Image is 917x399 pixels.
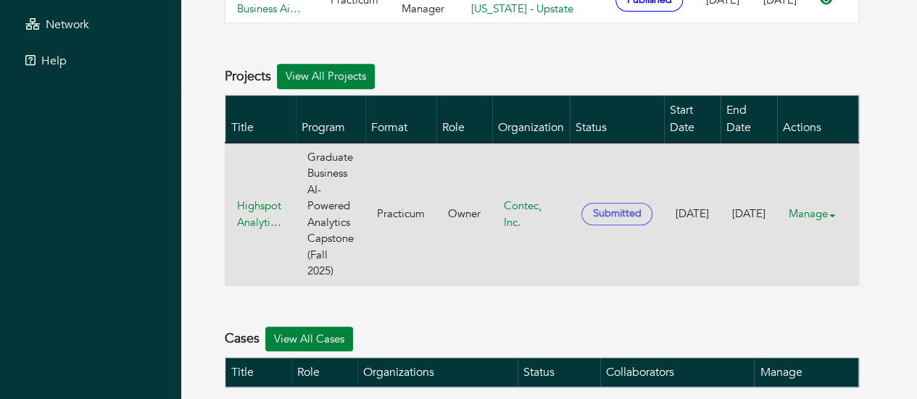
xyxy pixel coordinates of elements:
th: Title [225,358,292,387]
td: Practicum [365,143,436,286]
th: Program [296,95,365,143]
td: [DATE] [721,143,777,286]
a: Help [4,46,178,75]
span: Help [41,53,67,69]
th: Actions [777,95,859,143]
h4: Projects [225,69,271,85]
span: Submitted [581,203,652,225]
a: Manage [789,200,847,228]
a: View All Cases [265,327,353,352]
th: Start Date [664,95,721,143]
th: Format [365,95,436,143]
td: Owner [436,143,492,286]
h4: Cases [225,331,260,347]
th: Title [225,95,296,143]
td: Graduate Business AI-Powered Analytics Capstone (Fall 2025) [296,143,365,286]
th: Organization [492,95,570,143]
span: Network [46,17,89,33]
a: Highspot Analytics & Adoption Initiative [237,198,284,230]
th: End Date [721,95,777,143]
td: [DATE] [664,143,721,286]
th: Collaborators [600,358,755,387]
th: Status [570,95,664,143]
th: Manage [754,358,858,387]
a: Contec, Inc. [504,198,542,230]
a: Network [4,10,178,39]
a: View All Projects [277,64,375,89]
th: Role [291,358,357,387]
th: Role [436,95,492,143]
th: Organizations [357,358,517,387]
th: Status [518,358,600,387]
